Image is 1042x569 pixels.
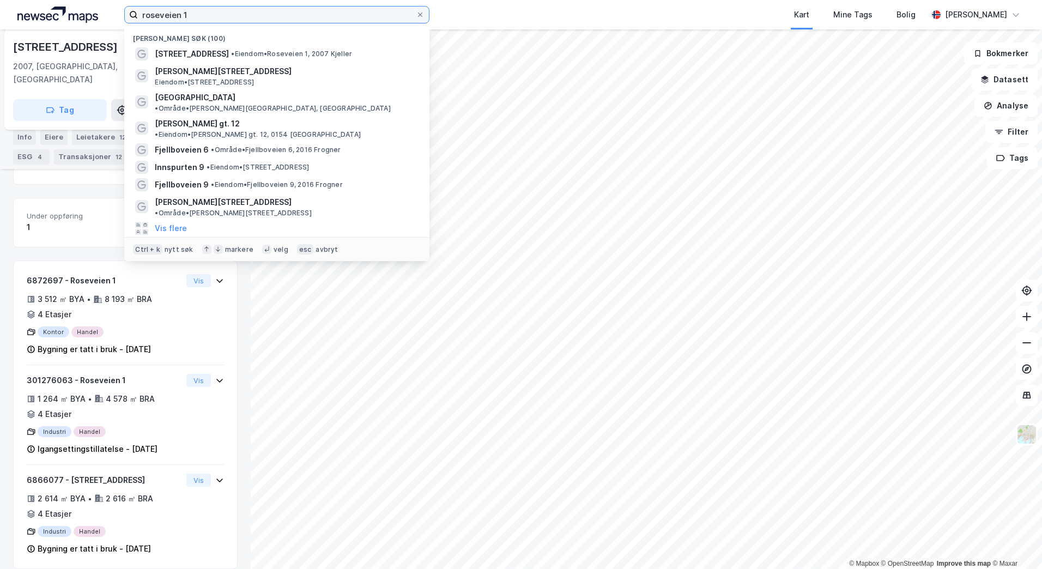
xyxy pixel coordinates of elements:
[117,132,128,143] div: 12
[27,211,121,221] span: Under oppføring
[17,7,98,23] img: logo.a4113a55bc3d86da70a041830d287a7e.svg
[945,8,1007,21] div: [PERSON_NAME]
[881,560,934,567] a: OpenStreetMap
[186,374,211,387] button: Vis
[186,474,211,487] button: Vis
[211,146,341,154] span: Område • Fjellboveien 6, 2016 Frogner
[211,180,214,189] span: •
[13,149,50,165] div: ESG
[106,392,155,405] div: 4 578 ㎡ BRA
[896,8,916,21] div: Bolig
[964,43,1038,64] button: Bokmerker
[155,130,361,139] span: Eiendom • [PERSON_NAME] gt. 12, 0154 [GEOGRAPHIC_DATA]
[155,47,229,60] span: [STREET_ADDRESS]
[138,7,416,23] input: Søk på adresse, matrikkel, gårdeiere, leietakere eller personer
[155,161,204,174] span: Innspurten 9
[38,392,86,405] div: 1 264 ㎡ BYA
[794,8,809,21] div: Kart
[106,492,153,505] div: 2 616 ㎡ BRA
[985,121,1038,143] button: Filter
[155,130,158,138] span: •
[38,443,157,456] div: Igangsettingstillatelse - [DATE]
[105,293,152,306] div: 8 193 ㎡ BRA
[987,147,1038,169] button: Tags
[231,50,234,58] span: •
[186,274,211,287] button: Vis
[225,245,253,254] div: markere
[165,245,193,254] div: nytt søk
[974,95,1038,117] button: Analyse
[274,245,288,254] div: velg
[38,542,151,555] div: Bygning er tatt i bruk - [DATE]
[13,38,120,56] div: [STREET_ADDRESS]
[155,117,240,130] span: [PERSON_NAME] gt. 12
[849,560,879,567] a: Mapbox
[988,517,1042,569] iframe: Chat Widget
[155,78,254,87] span: Eiendom • [STREET_ADDRESS]
[88,494,92,503] div: •
[124,26,429,45] div: [PERSON_NAME] søk (100)
[155,104,390,113] span: Område • [PERSON_NAME][GEOGRAPHIC_DATA], [GEOGRAPHIC_DATA]
[1016,424,1037,445] img: Z
[13,99,107,121] button: Tag
[155,104,158,112] span: •
[231,50,352,58] span: Eiendom • Roseveien 1, 2007 Kjeller
[34,152,45,162] div: 4
[207,163,210,171] span: •
[316,245,338,254] div: avbryt
[988,517,1042,569] div: Kontrollprogram for chat
[971,69,1038,90] button: Datasett
[87,295,91,304] div: •
[27,474,182,487] div: 6866077 - [STREET_ADDRESS]
[937,560,991,567] a: Improve this map
[40,130,68,145] div: Eiere
[155,178,209,191] span: Fjellboveien 9
[88,395,92,403] div: •
[207,163,309,172] span: Eiendom • [STREET_ADDRESS]
[38,507,71,520] div: 4 Etasjer
[155,209,311,217] span: Område • [PERSON_NAME][STREET_ADDRESS]
[54,149,129,165] div: Transaksjoner
[211,146,214,154] span: •
[38,408,71,421] div: 4 Etasjer
[27,374,182,387] div: 301276063 - Roseveien 1
[297,244,314,255] div: esc
[155,196,292,209] span: [PERSON_NAME][STREET_ADDRESS]
[13,60,177,86] div: 2007, [GEOGRAPHIC_DATA], [GEOGRAPHIC_DATA]
[133,244,162,255] div: Ctrl + k
[211,180,342,189] span: Eiendom • Fjellboveien 9, 2016 Frogner
[155,209,158,217] span: •
[155,222,187,235] button: Vis flere
[113,152,124,162] div: 12
[833,8,873,21] div: Mine Tags
[38,492,86,505] div: 2 614 ㎡ BYA
[72,130,132,145] div: Leietakere
[38,343,151,356] div: Bygning er tatt i bruk - [DATE]
[27,274,182,287] div: 6872697 - Roseveien 1
[155,91,235,104] span: [GEOGRAPHIC_DATA]
[38,293,84,306] div: 3 512 ㎡ BYA
[38,308,71,321] div: 4 Etasjer
[155,65,416,78] span: [PERSON_NAME][STREET_ADDRESS]
[155,143,209,156] span: Fjellboveien 6
[13,130,36,145] div: Info
[27,221,121,234] div: 1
